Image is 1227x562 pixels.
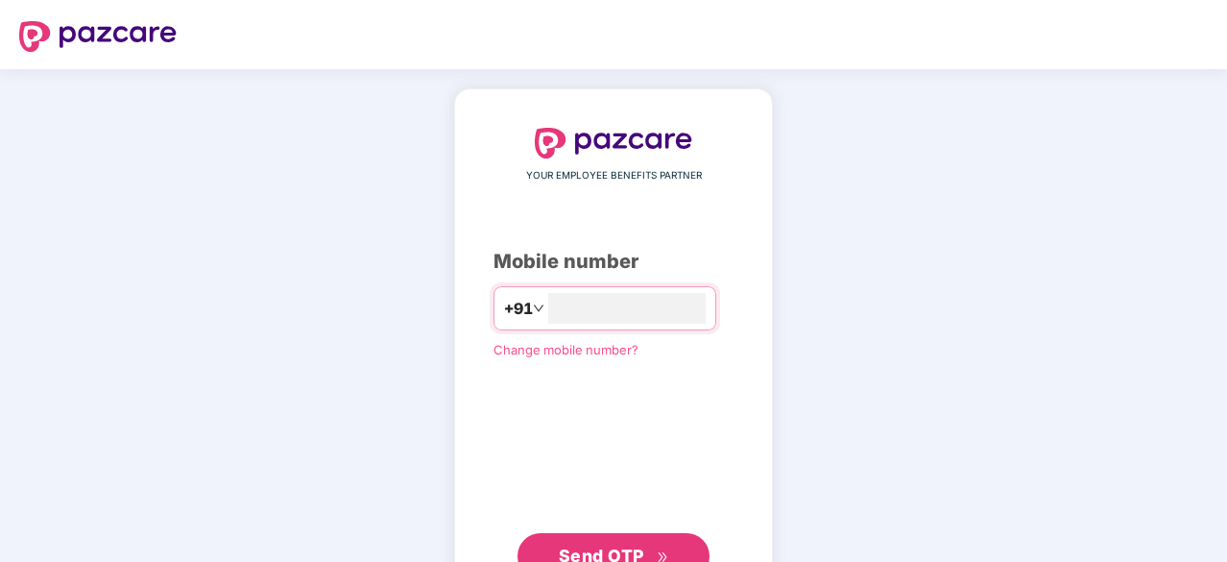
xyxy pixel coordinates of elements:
img: logo [535,128,692,159]
img: logo [19,21,177,52]
a: Change mobile number? [493,342,638,357]
span: down [533,303,544,314]
div: Mobile number [493,247,734,277]
span: YOUR EMPLOYEE BENEFITS PARTNER [526,168,702,183]
span: +91 [504,297,533,321]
